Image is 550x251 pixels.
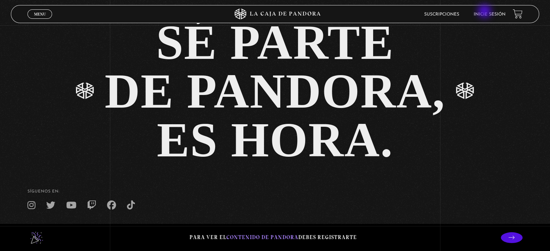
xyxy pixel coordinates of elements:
span: Cerrar [31,18,48,23]
div: SÉ PARTE DE PANDORA, ES HORA. [105,18,445,164]
h4: SÍguenos en: [27,190,523,194]
p: Para ver el debes registrarte [189,233,357,242]
a: View your shopping cart [513,9,523,19]
span: Menu [34,12,46,16]
span: contenido de Pandora [226,234,298,241]
a: Suscripciones [424,12,459,17]
a: Inicie sesión [474,12,506,17]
